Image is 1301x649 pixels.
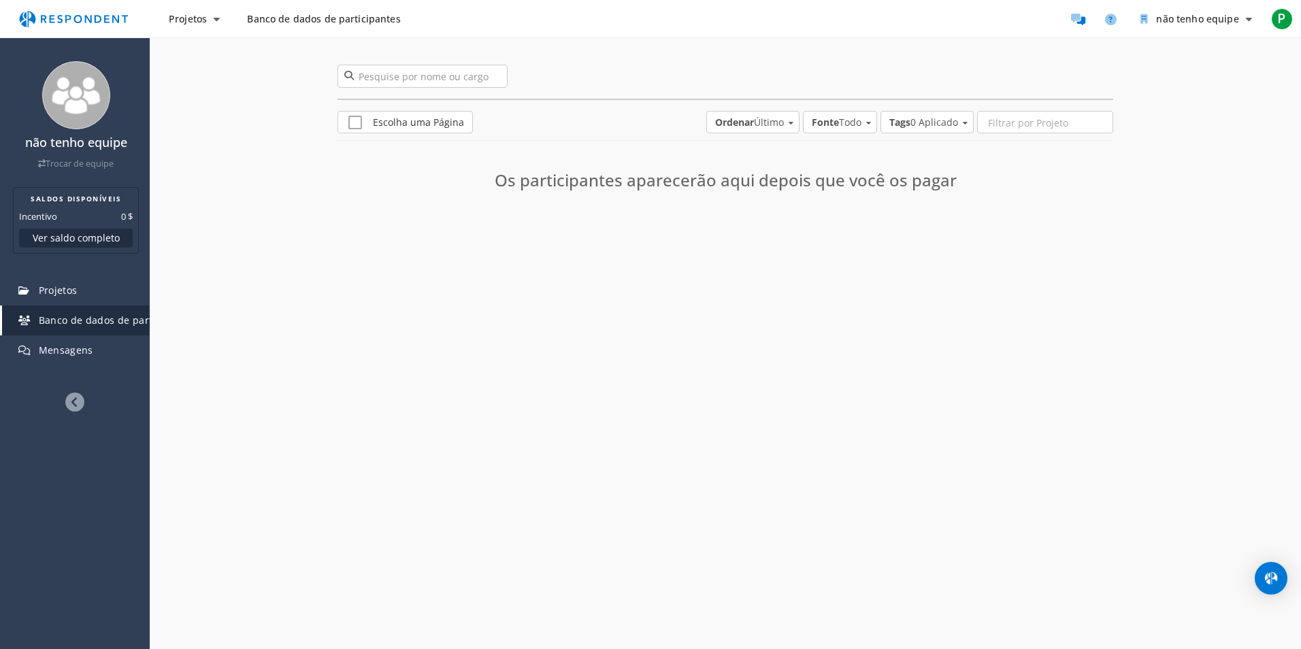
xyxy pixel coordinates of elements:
[19,193,133,204] h2: SALDOS DISPONÍVEIS
[13,187,139,254] section: Resumo do saldo
[19,229,133,248] button: Ver saldo completo
[337,65,508,88] input: Pesquise por nome ou cargo
[1268,7,1296,31] button: P
[46,158,114,169] font: Trocar de equipe
[39,344,93,356] span: Mensagens
[1271,8,1293,30] span: P
[169,12,207,25] span: Projetos
[1156,12,1238,25] span: não tenho equipe
[487,171,964,189] h3: Os participantes aparecerão aqui depois que você os pagar
[9,136,143,150] h4: não tenho equipe
[348,116,464,132] span: Escolha uma Página
[247,12,400,25] span: Banco de dados de participantes
[121,210,133,223] dd: 0 $
[1255,562,1287,595] div: Abra o Intercom Messenger
[236,7,411,31] a: Banco de dados de participantes
[803,111,877,133] md-select: Fonte: Todos
[706,111,800,133] md-select: Ordenar: Mais Recente
[337,111,473,133] a: Escolha uma Página
[880,111,974,133] md-select: Tags
[42,61,110,129] img: team_avatar_256.png
[39,314,197,327] span: Banco de dados de participantes
[812,116,839,129] strong: Fonte
[158,7,231,31] button: Projetos
[1064,5,1091,33] a: Participantes da mensagem
[1130,7,1263,31] button: não tenho equipe
[19,210,57,223] dt: Incentivo
[38,158,114,169] a: Trocar de equipe
[715,116,784,129] span: Último
[978,112,1113,135] input: Filtrar por Projeto
[39,284,78,297] span: Projetos
[1097,5,1124,33] a: Ajuda e suporte
[715,116,754,129] strong: Ordenar
[11,6,136,32] img: respondent-logo.png
[812,116,861,129] span: Todo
